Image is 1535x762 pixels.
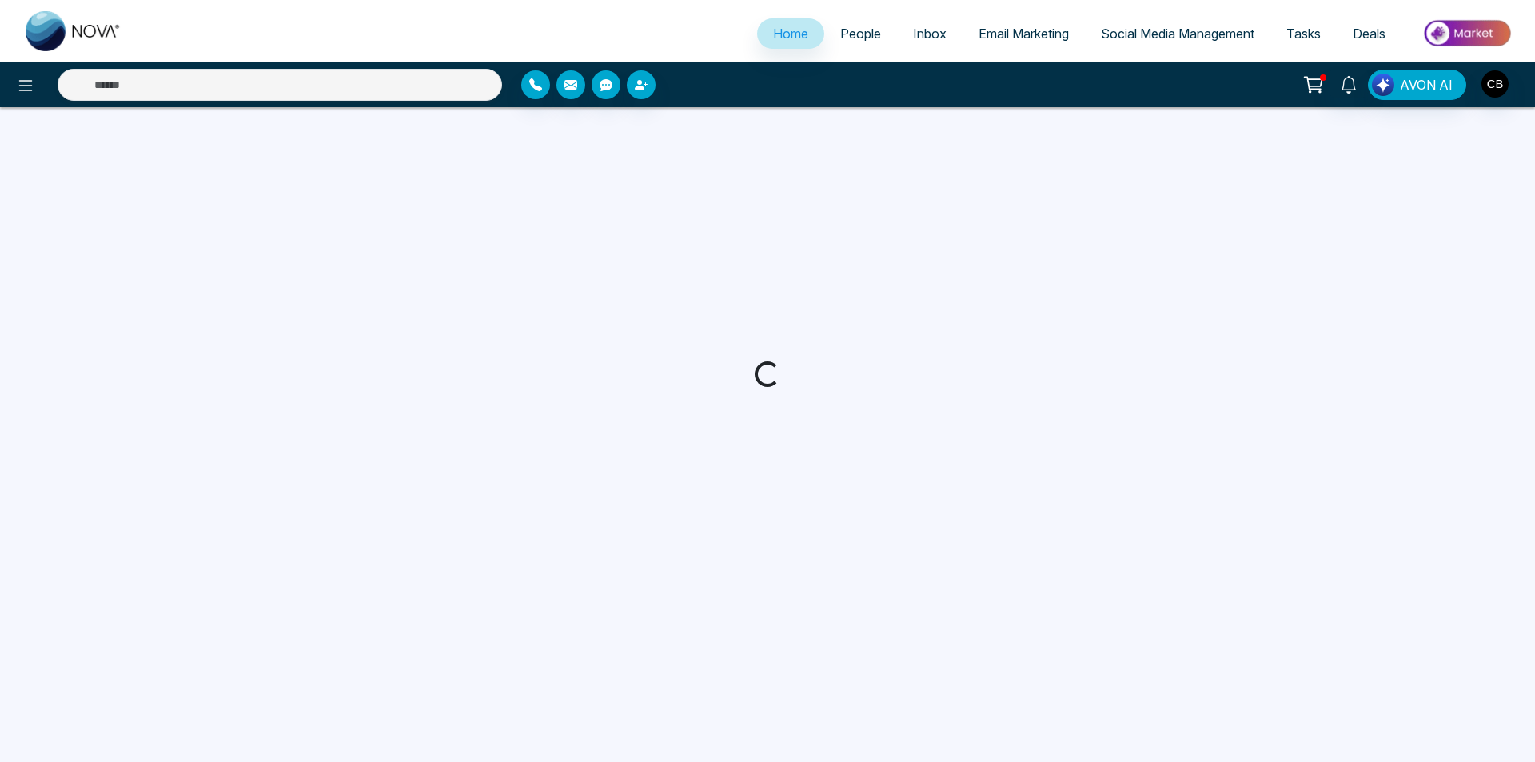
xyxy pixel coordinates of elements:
button: AVON AI [1368,70,1466,100]
a: Social Media Management [1085,18,1270,49]
a: Inbox [897,18,963,49]
a: People [824,18,897,49]
a: Home [757,18,824,49]
img: Market-place.gif [1409,15,1525,51]
a: Tasks [1270,18,1337,49]
img: Nova CRM Logo [26,11,122,51]
span: AVON AI [1400,75,1453,94]
img: User Avatar [1481,70,1509,98]
span: Tasks [1286,26,1321,42]
img: Lead Flow [1372,74,1394,96]
span: Email Marketing [979,26,1069,42]
span: Home [773,26,808,42]
span: People [840,26,881,42]
span: Social Media Management [1101,26,1254,42]
a: Email Marketing [963,18,1085,49]
span: Inbox [913,26,947,42]
a: Deals [1337,18,1401,49]
span: Deals [1353,26,1385,42]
